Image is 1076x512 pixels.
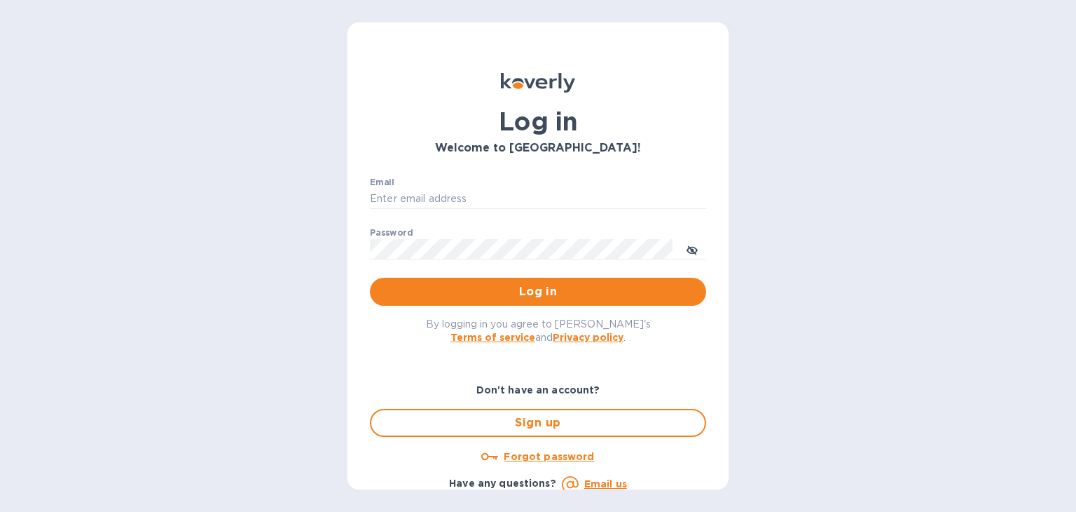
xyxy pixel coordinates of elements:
button: toggle password visibility [678,235,706,263]
label: Email [370,178,394,187]
input: Enter email address [370,189,706,210]
button: Log in [370,278,706,306]
h3: Welcome to [GEOGRAPHIC_DATA]! [370,142,706,155]
a: Email us [584,478,627,490]
h1: Log in [370,107,706,136]
label: Password [370,229,413,237]
img: Koverly [501,73,575,93]
a: Terms of service [450,332,535,343]
u: Forgot password [504,451,594,462]
b: Have any questions? [449,478,556,489]
span: Sign up [382,415,694,431]
button: Sign up [370,409,706,437]
b: Don't have an account? [476,384,600,396]
span: Log in [381,283,695,300]
a: Privacy policy [553,332,623,343]
span: By logging in you agree to [PERSON_NAME]'s and . [426,318,651,343]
